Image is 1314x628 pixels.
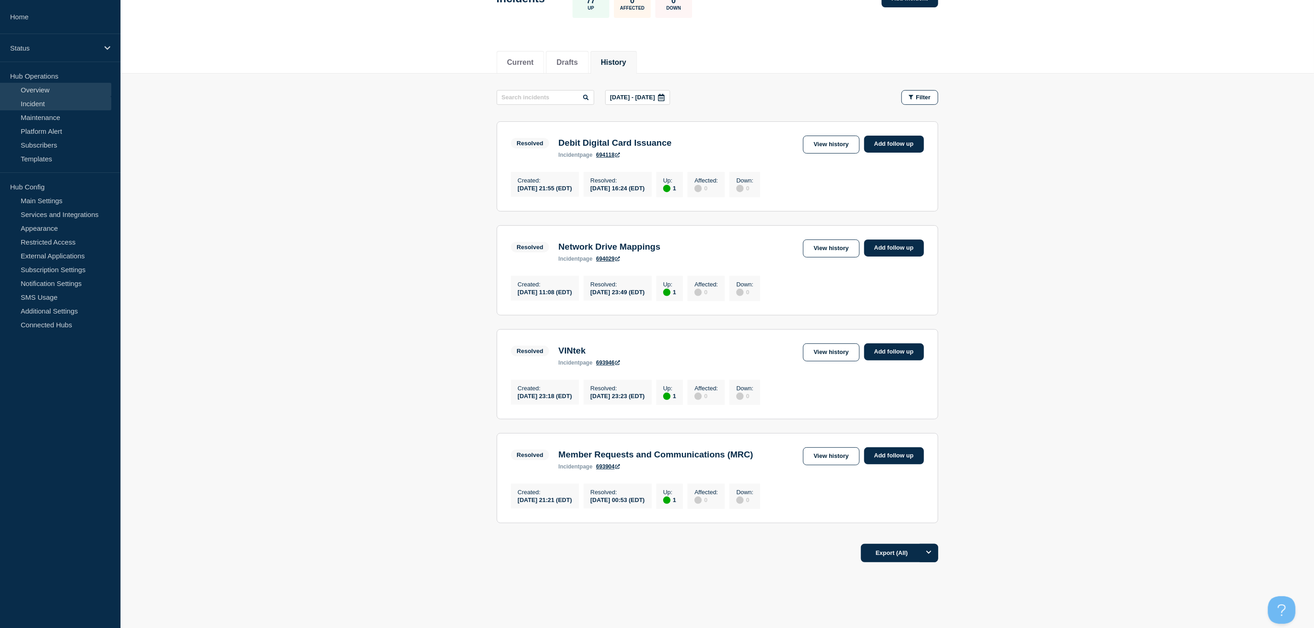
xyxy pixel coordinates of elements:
p: page [558,256,592,262]
div: 0 [694,392,718,400]
p: Affected : [694,177,718,184]
div: [DATE] 23:18 (EDT) [518,392,572,400]
span: Resolved [511,242,550,252]
p: Down [666,6,681,11]
h3: Network Drive Mappings [558,242,660,252]
span: incident [558,152,580,158]
div: 0 [694,288,718,296]
p: page [558,463,592,470]
p: Down : [736,177,753,184]
div: 1 [663,184,676,192]
p: Affected : [694,281,718,288]
p: Up : [663,489,676,496]
p: Up : [663,177,676,184]
p: Created : [518,489,572,496]
a: View history [803,240,859,257]
div: [DATE] 16:24 (EDT) [591,184,645,192]
button: Options [920,544,938,562]
div: [DATE] 23:23 (EDT) [591,392,645,400]
iframe: Help Scout Beacon - Open [1268,596,1296,624]
div: disabled [694,393,702,400]
a: 693904 [596,463,620,470]
p: Down : [736,385,753,392]
span: incident [558,463,580,470]
div: 0 [694,184,718,192]
h3: Debit Digital Card Issuance [558,138,671,148]
a: Add follow up [864,447,924,464]
input: Search incidents [497,90,594,105]
button: History [601,58,626,67]
div: 0 [736,288,753,296]
p: Created : [518,177,572,184]
div: [DATE] 21:55 (EDT) [518,184,572,192]
div: up [663,185,671,192]
div: disabled [694,185,702,192]
div: 1 [663,496,676,504]
div: [DATE] 11:08 (EDT) [518,288,572,296]
p: Affected : [694,489,718,496]
div: disabled [736,185,744,192]
button: Filter [901,90,938,105]
div: 1 [663,392,676,400]
span: Resolved [511,346,550,356]
p: Down : [736,489,753,496]
div: disabled [694,289,702,296]
p: Resolved : [591,281,645,288]
p: Affected : [694,385,718,392]
span: Resolved [511,138,550,148]
a: 694118 [596,152,620,158]
button: Current [507,58,534,67]
a: View history [803,136,859,154]
p: Resolved : [591,489,645,496]
p: Down : [736,281,753,288]
div: 1 [663,288,676,296]
p: Status [10,44,98,52]
span: Filter [916,94,931,101]
a: Add follow up [864,136,924,153]
div: 0 [736,184,753,192]
div: 0 [736,496,753,504]
div: [DATE] 23:49 (EDT) [591,288,645,296]
a: 693946 [596,360,620,366]
div: up [663,289,671,296]
a: 694029 [596,256,620,262]
a: Add follow up [864,343,924,360]
div: [DATE] 00:53 (EDT) [591,496,645,503]
a: View history [803,343,859,361]
p: Up : [663,385,676,392]
div: disabled [694,497,702,504]
div: 0 [694,496,718,504]
span: Resolved [511,450,550,460]
span: incident [558,256,580,262]
p: page [558,152,592,158]
div: 0 [736,392,753,400]
p: Resolved : [591,385,645,392]
a: Add follow up [864,240,924,257]
div: up [663,497,671,504]
p: [DATE] - [DATE] [610,94,655,101]
p: Created : [518,385,572,392]
p: Affected [620,6,644,11]
span: incident [558,360,580,366]
div: disabled [736,393,744,400]
div: disabled [736,289,744,296]
button: Drafts [557,58,578,67]
button: Export (All) [861,544,938,562]
p: Up [588,6,594,11]
h3: Member Requests and Communications (MRC) [558,450,753,460]
div: [DATE] 21:21 (EDT) [518,496,572,503]
p: Resolved : [591,177,645,184]
a: View history [803,447,859,465]
p: page [558,360,592,366]
button: [DATE] - [DATE] [605,90,671,105]
p: Up : [663,281,676,288]
h3: VINtek [558,346,620,356]
p: Created : [518,281,572,288]
div: disabled [736,497,744,504]
div: up [663,393,671,400]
